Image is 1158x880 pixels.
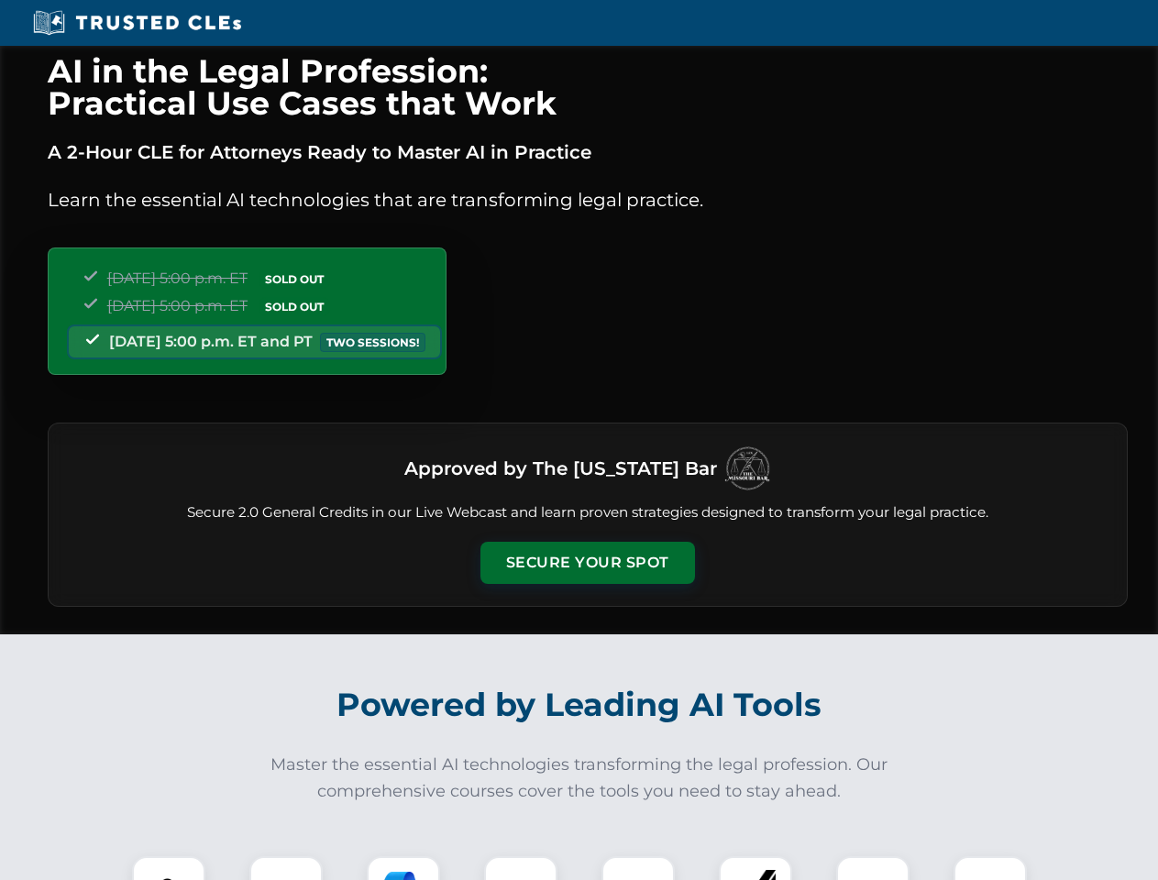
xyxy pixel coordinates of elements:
[259,297,330,316] span: SOLD OUT
[107,269,248,287] span: [DATE] 5:00 p.m. ET
[404,452,717,485] h3: Approved by The [US_STATE] Bar
[48,55,1128,119] h1: AI in the Legal Profession: Practical Use Cases that Work
[72,673,1087,737] h2: Powered by Leading AI Tools
[71,502,1105,523] p: Secure 2.0 General Credits in our Live Webcast and learn proven strategies designed to transform ...
[48,185,1128,214] p: Learn the essential AI technologies that are transforming legal practice.
[724,445,770,491] img: Logo
[259,269,330,289] span: SOLD OUT
[28,9,247,37] img: Trusted CLEs
[107,297,248,314] span: [DATE] 5:00 p.m. ET
[48,137,1128,167] p: A 2-Hour CLE for Attorneys Ready to Master AI in Practice
[480,542,695,584] button: Secure Your Spot
[259,752,900,805] p: Master the essential AI technologies transforming the legal profession. Our comprehensive courses...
